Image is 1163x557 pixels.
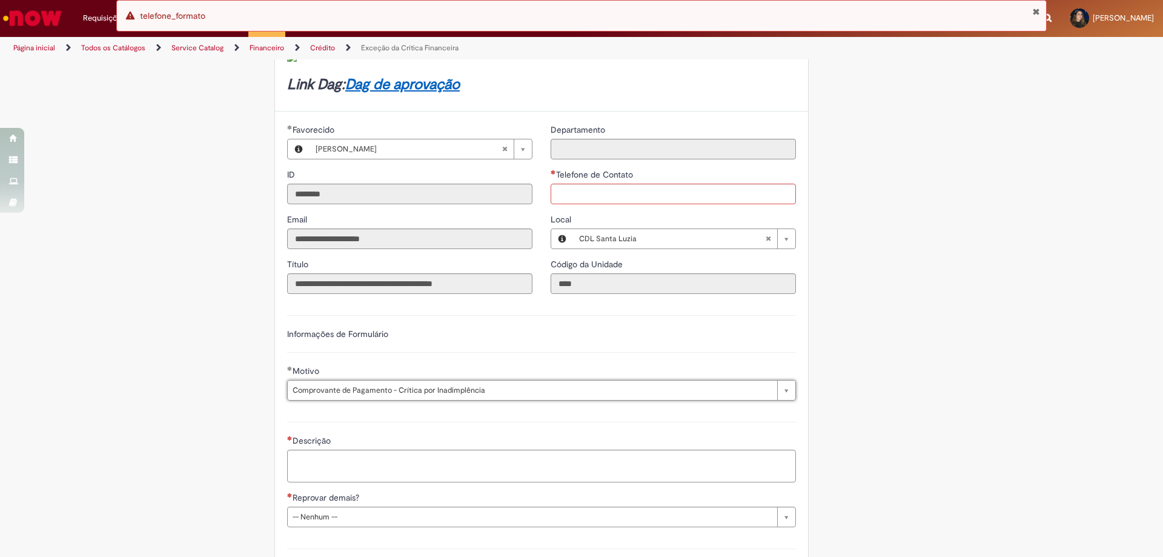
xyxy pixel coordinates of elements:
[361,43,459,53] a: Exceção da Crítica Financeira
[81,43,145,53] a: Todos os Catálogos
[551,170,556,175] span: Necessários
[171,43,224,53] a: Service Catalog
[316,139,502,159] span: [PERSON_NAME]
[1093,13,1154,23] span: [PERSON_NAME]
[551,124,608,136] label: Somente leitura - Departamento
[293,381,771,400] span: Comprovante de Pagamento - Crítica por Inadimplência
[551,139,796,159] input: Departamento
[288,139,310,159] button: Favorecido, Visualizar este registro Ana Clara Lopes Maciel
[551,214,574,225] span: Local
[551,184,796,204] input: Telefone de Contato
[287,329,388,339] label: Informações de Formulário
[293,124,337,135] span: Necessários - Favorecido
[287,168,297,181] label: Somente leitura - ID
[759,229,777,248] abbr: Limpar campo Local
[287,450,796,482] textarea: Descrição
[495,139,514,159] abbr: Limpar campo Favorecido
[140,10,205,21] span: telefone_formato
[551,258,625,270] label: Somente leitura - Código da Unidade
[293,435,333,446] span: Descrição
[287,169,297,180] span: Somente leitura - ID
[556,169,635,180] span: Telefone de Contato
[293,492,362,503] span: Reprovar demais?
[551,259,625,270] span: Somente leitura - Código da Unidade
[310,43,335,53] a: Crédito
[287,213,310,225] label: Somente leitura - Email
[9,37,766,59] ul: Trilhas de página
[287,75,460,94] strong: Link Dag:
[287,125,293,130] span: Obrigatório Preenchido
[551,124,608,135] span: Somente leitura - Departamento
[83,12,125,24] span: Requisições
[1,6,64,30] img: ServiceNow
[287,273,532,294] input: Título
[287,228,532,249] input: Email
[250,43,284,53] a: Financeiro
[287,214,310,225] span: Somente leitura - Email
[287,366,293,371] span: Obrigatório Preenchido
[287,258,311,270] label: Somente leitura - Título
[579,229,765,248] span: CDL Santa Luzia
[573,229,795,248] a: CDL Santa LuziaLimpar campo Local
[287,436,293,441] span: Necessários
[310,139,532,159] a: [PERSON_NAME]Limpar campo Favorecido
[1032,7,1040,16] button: Fechar Notificação
[287,259,311,270] span: Somente leitura - Título
[13,43,55,53] a: Página inicial
[293,365,322,376] span: Motivo
[293,507,771,527] span: -- Nenhum --
[287,493,293,498] span: Necessários
[287,184,532,204] input: ID
[551,229,573,248] button: Local, Visualizar este registro CDL Santa Luzia
[551,273,796,294] input: Código da Unidade
[345,75,460,94] a: Dag de aprovação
